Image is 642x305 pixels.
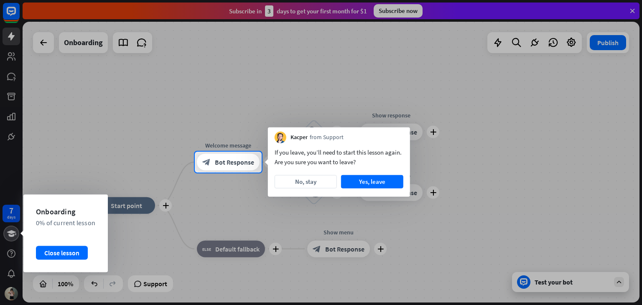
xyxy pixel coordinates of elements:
button: No, stay [275,175,337,188]
div: Close lesson [36,246,88,259]
div: Onboarding [23,207,108,216]
span: Kacper [290,133,308,142]
button: Open LiveChat chat widget [7,3,32,28]
button: Yes, leave [341,175,403,188]
span: Bot Response [215,158,254,166]
i: block_bot_response [202,158,211,166]
div: 0% of current lesson [23,218,108,227]
div: If you leave, you’ll need to start this lesson again. Are you sure you want to leave? [275,147,403,167]
span: from Support [310,133,344,142]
